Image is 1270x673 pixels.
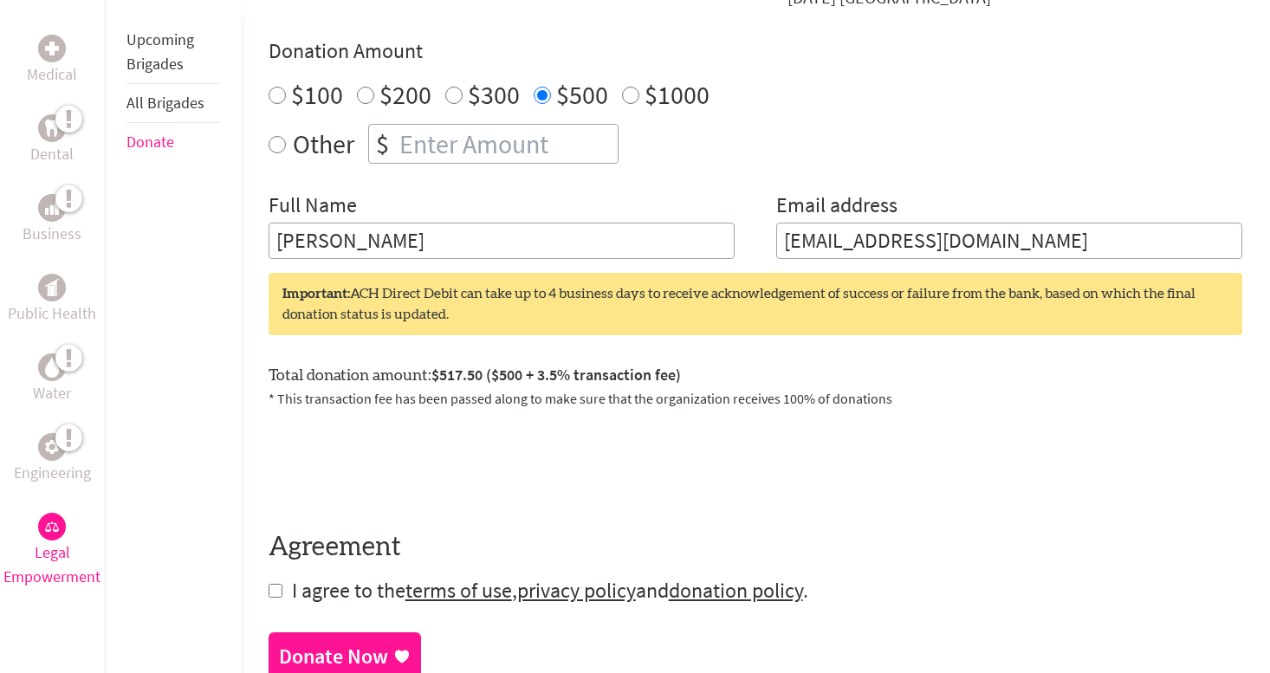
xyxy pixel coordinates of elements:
[33,381,71,405] p: Water
[776,191,897,223] label: Email address
[269,223,735,259] input: Enter Full Name
[30,142,74,166] p: Dental
[645,78,710,111] label: $1000
[279,643,388,670] div: Donate Now
[269,37,1242,65] h4: Donation Amount
[282,287,350,301] strong: Important:
[269,273,1242,335] div: ACH Direct Debit can take up to 4 business days to receive acknowledgement of success or failure ...
[556,78,608,111] label: $500
[38,35,66,62] div: Medical
[45,521,59,532] img: Legal Empowerment
[38,433,66,461] div: Engineering
[517,577,636,604] a: privacy policy
[126,93,204,113] a: All Brigades
[45,440,59,454] img: Engineering
[38,194,66,222] div: Business
[3,540,101,589] p: Legal Empowerment
[3,513,101,589] a: Legal EmpowermentLegal Empowerment
[45,357,59,377] img: Water
[8,301,96,326] p: Public Health
[379,78,431,111] label: $200
[45,42,59,55] img: Medical
[776,223,1242,259] input: Your Email
[269,363,681,388] label: Total donation amount:
[14,433,91,485] a: EngineeringEngineering
[468,78,520,111] label: $300
[269,191,357,223] label: Full Name
[291,78,343,111] label: $100
[45,201,59,215] img: Business
[126,21,220,84] li: Upcoming Brigades
[23,194,81,246] a: BusinessBusiness
[126,29,194,74] a: Upcoming Brigades
[27,62,77,87] p: Medical
[38,513,66,540] div: Legal Empowerment
[23,222,81,246] p: Business
[45,279,59,296] img: Public Health
[269,430,532,497] iframe: reCAPTCHA
[669,577,803,604] a: donation policy
[369,125,396,163] div: $
[14,461,91,485] p: Engineering
[293,124,354,164] label: Other
[45,120,59,136] img: Dental
[126,132,174,152] a: Donate
[38,274,66,301] div: Public Health
[27,35,77,87] a: MedicalMedical
[30,114,74,166] a: DentalDental
[126,84,220,123] li: All Brigades
[38,353,66,381] div: Water
[269,532,1242,563] h4: Agreement
[396,125,618,163] input: Enter Amount
[8,274,96,326] a: Public HealthPublic Health
[431,365,681,385] span: $517.50 ($500 + 3.5% transaction fee)
[33,353,71,405] a: WaterWater
[126,123,220,161] li: Donate
[405,577,512,604] a: terms of use
[269,388,1242,409] p: * This transaction fee has been passed along to make sure that the organization receives 100% of ...
[292,577,808,604] span: I agree to the , and .
[38,114,66,142] div: Dental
